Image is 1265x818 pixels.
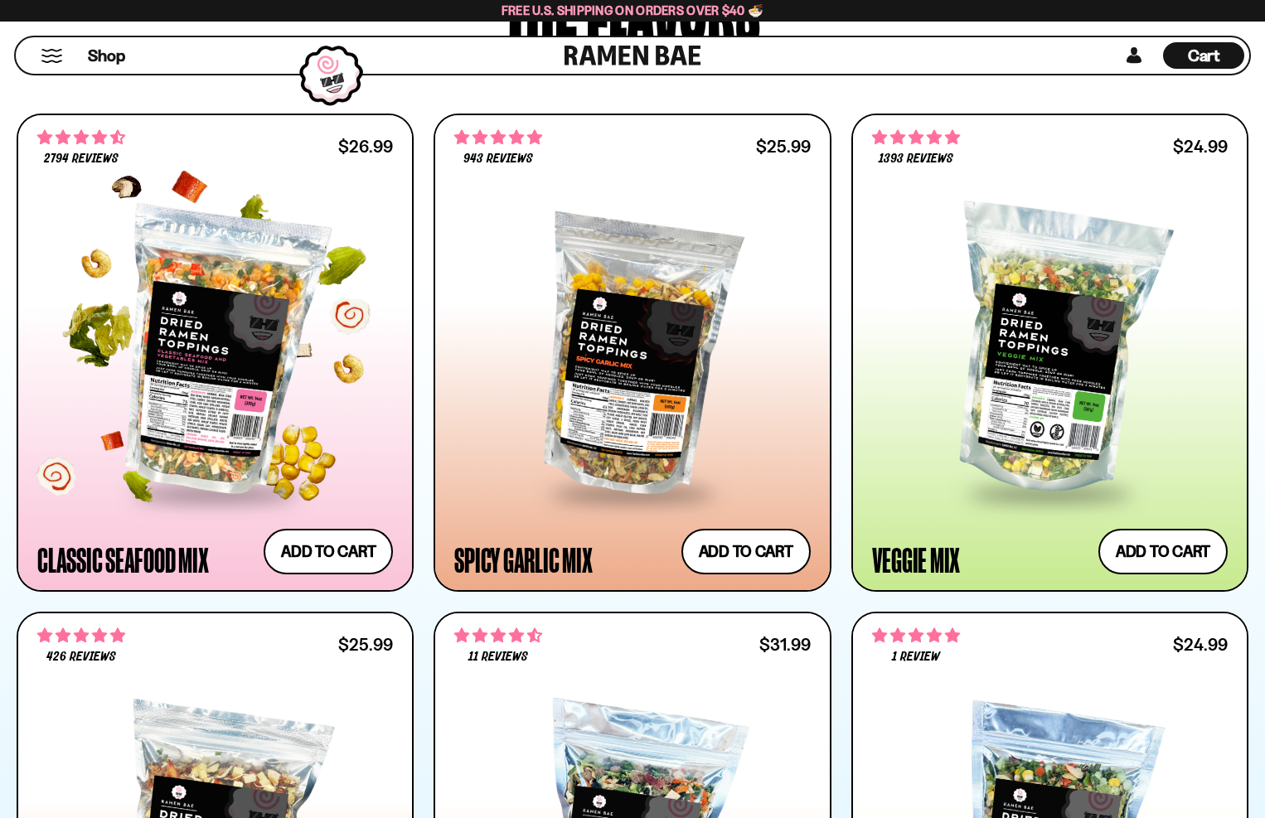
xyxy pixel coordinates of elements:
div: Spicy Garlic Mix [454,545,592,574]
div: $24.99 [1173,138,1228,154]
div: $25.99 [338,636,393,652]
span: 11 reviews [468,651,528,664]
span: 5.00 stars [872,625,960,646]
button: Mobile Menu Trigger [41,49,63,63]
span: Free U.S. Shipping on Orders over $40 🍜 [502,2,764,18]
span: 1 review [892,651,940,664]
button: Add to cart [681,529,811,574]
div: $25.99 [756,138,811,154]
span: 4.75 stars [454,127,542,148]
a: 4.76 stars 1393 reviews $24.99 Veggie Mix Add to cart [851,114,1248,592]
span: 4.76 stars [37,625,125,646]
span: 4.68 stars [37,127,125,148]
div: $26.99 [338,138,393,154]
div: $31.99 [759,636,811,652]
div: $24.99 [1173,636,1228,652]
span: 943 reviews [463,152,533,166]
button: Add to cart [264,529,393,574]
a: 4.68 stars 2794 reviews $26.99 Classic Seafood Mix Add to cart [17,114,414,592]
span: Cart [1188,46,1220,65]
div: Veggie Mix [872,545,961,574]
span: Shop [88,45,125,67]
span: 1393 reviews [879,152,953,166]
a: Shop [88,42,125,69]
span: 4.64 stars [454,625,542,646]
button: Add to cart [1098,529,1228,574]
span: 426 reviews [46,651,116,664]
div: Classic Seafood Mix [37,545,208,574]
span: 4.76 stars [872,127,960,148]
div: Cart [1163,37,1244,74]
span: 2794 reviews [44,152,119,166]
a: 4.75 stars 943 reviews $25.99 Spicy Garlic Mix Add to cart [434,114,831,592]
